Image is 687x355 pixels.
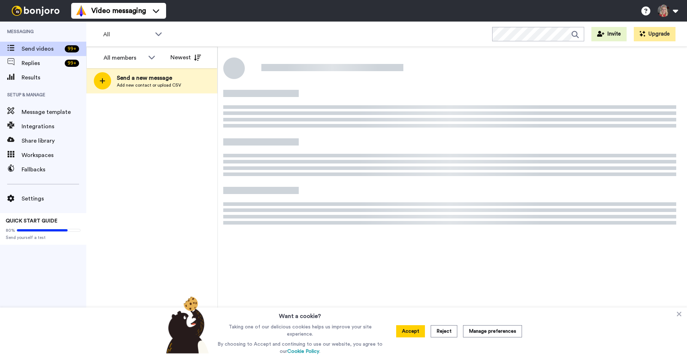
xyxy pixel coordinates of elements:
img: bear-with-cookie.png [160,296,213,354]
button: Newest [165,50,206,65]
span: Results [22,73,86,82]
button: Manage preferences [463,325,522,337]
span: Replies [22,59,62,68]
div: All members [104,54,145,62]
div: 99 + [65,60,79,67]
h3: Want a cookie? [279,308,321,321]
span: Workspaces [22,151,86,160]
span: 80% [6,227,15,233]
span: Add new contact or upload CSV [117,82,181,88]
span: Send yourself a test [6,235,81,240]
a: Cookie Policy [287,349,319,354]
button: Invite [591,27,627,41]
div: 99 + [65,45,79,52]
span: Send videos [22,45,62,53]
img: bj-logo-header-white.svg [9,6,63,16]
span: Send a new message [117,74,181,82]
img: vm-color.svg [75,5,87,17]
button: Accept [396,325,425,337]
p: By choosing to Accept and continuing to use our website, you agree to our . [216,341,384,355]
span: Video messaging [91,6,146,16]
span: Integrations [22,122,86,131]
span: Message template [22,108,86,116]
span: Settings [22,194,86,203]
span: QUICK START GUIDE [6,218,58,223]
span: Share library [22,137,86,145]
span: Fallbacks [22,165,86,174]
span: All [103,30,151,39]
p: Taking one of our delicious cookies helps us improve your site experience. [216,323,384,338]
button: Reject [431,325,457,337]
button: Upgrade [634,27,675,41]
